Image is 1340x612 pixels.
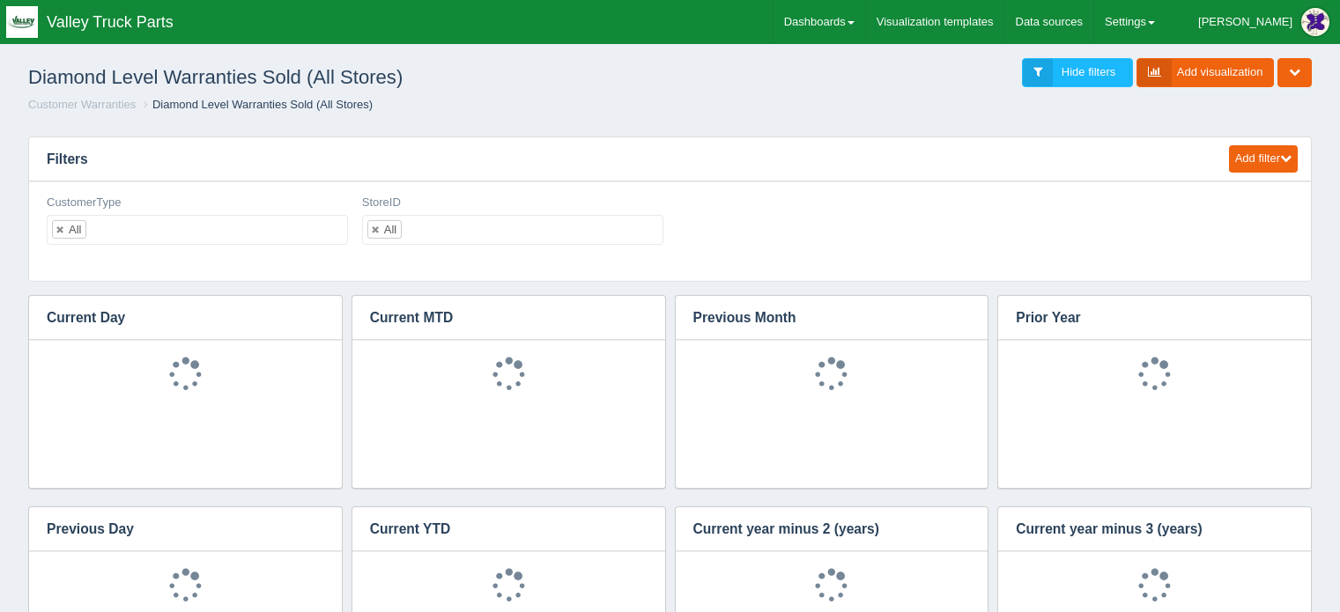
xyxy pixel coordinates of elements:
h3: Current MTD [352,296,639,340]
img: Profile Picture [1301,8,1329,36]
label: StoreID [362,195,401,211]
h3: Current year minus 3 (years) [998,507,1284,551]
div: All [69,224,81,235]
h3: Previous Day [29,507,315,551]
div: All [384,224,396,235]
a: Hide filters [1022,58,1133,87]
h3: Current year minus 2 (years) [676,507,962,551]
li: Diamond Level Warranties Sold (All Stores) [139,97,373,114]
a: Add visualization [1136,58,1275,87]
span: Hide filters [1062,65,1115,78]
h3: Filters [29,137,1212,181]
label: CustomerType [47,195,122,211]
span: Valley Truck Parts [47,13,174,31]
h3: Prior Year [998,296,1284,340]
h1: Diamond Level Warranties Sold (All Stores) [28,58,670,97]
h3: Current Day [29,296,315,340]
div: [PERSON_NAME] [1198,4,1292,40]
h3: Current YTD [352,507,639,551]
h3: Previous Month [676,296,962,340]
button: Add filter [1229,145,1298,173]
a: Customer Warranties [28,98,136,111]
img: q1blfpkbivjhsugxdrfq.png [6,6,38,38]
